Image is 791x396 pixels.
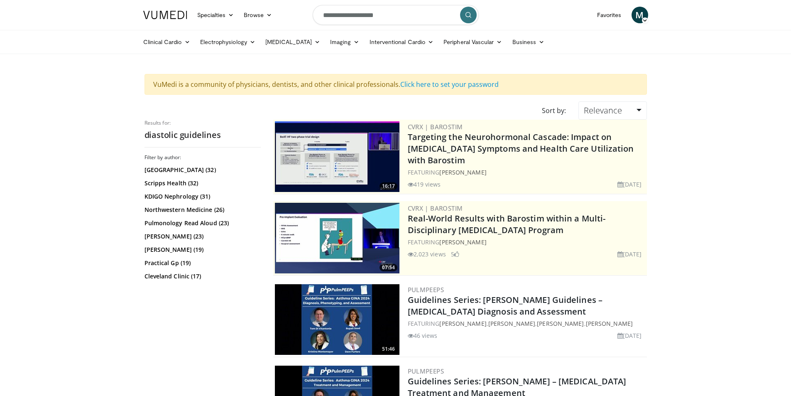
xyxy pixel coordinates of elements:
[408,204,463,212] a: CVRx | Barostim
[408,180,441,189] li: 419 views
[617,250,642,258] li: [DATE]
[408,367,444,375] a: PulmPEEPs
[408,331,438,340] li: 46 views
[325,34,365,50] a: Imaging
[578,101,647,120] a: Relevance
[408,123,463,131] a: CVRx | Barostim
[144,246,259,254] a: [PERSON_NAME] (19)
[144,272,259,280] a: Cleveland Clinic (17)
[192,7,239,23] a: Specialties
[380,182,397,190] span: 16:17
[380,264,397,271] span: 07:54
[408,168,645,177] div: FEATURING
[408,285,444,294] a: PulmPEEPs
[144,154,261,161] h3: Filter by author:
[408,131,634,166] a: Targeting the Neurohormonal Cascade: Impact on [MEDICAL_DATA] Symptoms and Health Care Utilizatio...
[537,320,584,327] a: [PERSON_NAME]
[144,120,261,126] p: Results for:
[586,320,633,327] a: [PERSON_NAME]
[143,11,187,19] img: VuMedi Logo
[408,213,606,236] a: Real-World Results with Barostim within a Multi-Disciplinary [MEDICAL_DATA] Program
[536,101,572,120] div: Sort by:
[408,319,645,328] div: FEATURING , , ,
[584,105,622,116] span: Relevance
[138,34,195,50] a: Clinical Cardio
[507,34,550,50] a: Business
[439,320,486,327] a: [PERSON_NAME]
[144,206,259,214] a: Northwestern Medicine (26)
[144,259,259,267] a: Practical Gp (19)
[195,34,260,50] a: Electrophysiology
[438,34,507,50] a: Peripheral Vascular
[400,80,499,89] a: Click here to set your password
[144,192,259,201] a: KDIGO Nephrology (31)
[260,34,325,50] a: [MEDICAL_DATA]
[144,219,259,227] a: Pulmonology Read Aloud (23)
[380,345,397,353] span: 51:46
[408,238,645,246] div: FEATURING
[617,180,642,189] li: [DATE]
[144,166,259,174] a: [GEOGRAPHIC_DATA] (32)
[275,121,399,192] a: 16:17
[144,179,259,187] a: Scripps Health (32)
[144,74,647,95] div: VuMedi is a community of physicians, dentists, and other clinical professionals.
[275,203,399,273] img: d6bcd5d9-0712-4576-a4e4-b34173a4dc7b.300x170_q85_crop-smart_upscale.jpg
[275,121,399,192] img: f3314642-f119-4bcb-83d2-db4b1a91d31e.300x170_q85_crop-smart_upscale.jpg
[408,250,446,258] li: 2,023 views
[439,238,486,246] a: [PERSON_NAME]
[365,34,439,50] a: Interventional Cardio
[144,232,259,241] a: [PERSON_NAME] (23)
[617,331,642,340] li: [DATE]
[439,168,486,176] a: [PERSON_NAME]
[451,250,459,258] li: 5
[144,130,261,140] h2: diastolic guidelines
[239,7,277,23] a: Browse
[275,284,399,355] img: 662513e5-d7c0-4b32-93c0-95b382fda228.300x170_q85_crop-smart_upscale.jpg
[632,7,648,23] a: M
[275,203,399,273] a: 07:54
[592,7,627,23] a: Favorites
[313,5,479,25] input: Search topics, interventions
[488,320,535,327] a: [PERSON_NAME]
[275,284,399,355] a: 51:46
[408,294,603,317] a: Guidelines Series: [PERSON_NAME] Guidelines – [MEDICAL_DATA] Diagnosis and Assessment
